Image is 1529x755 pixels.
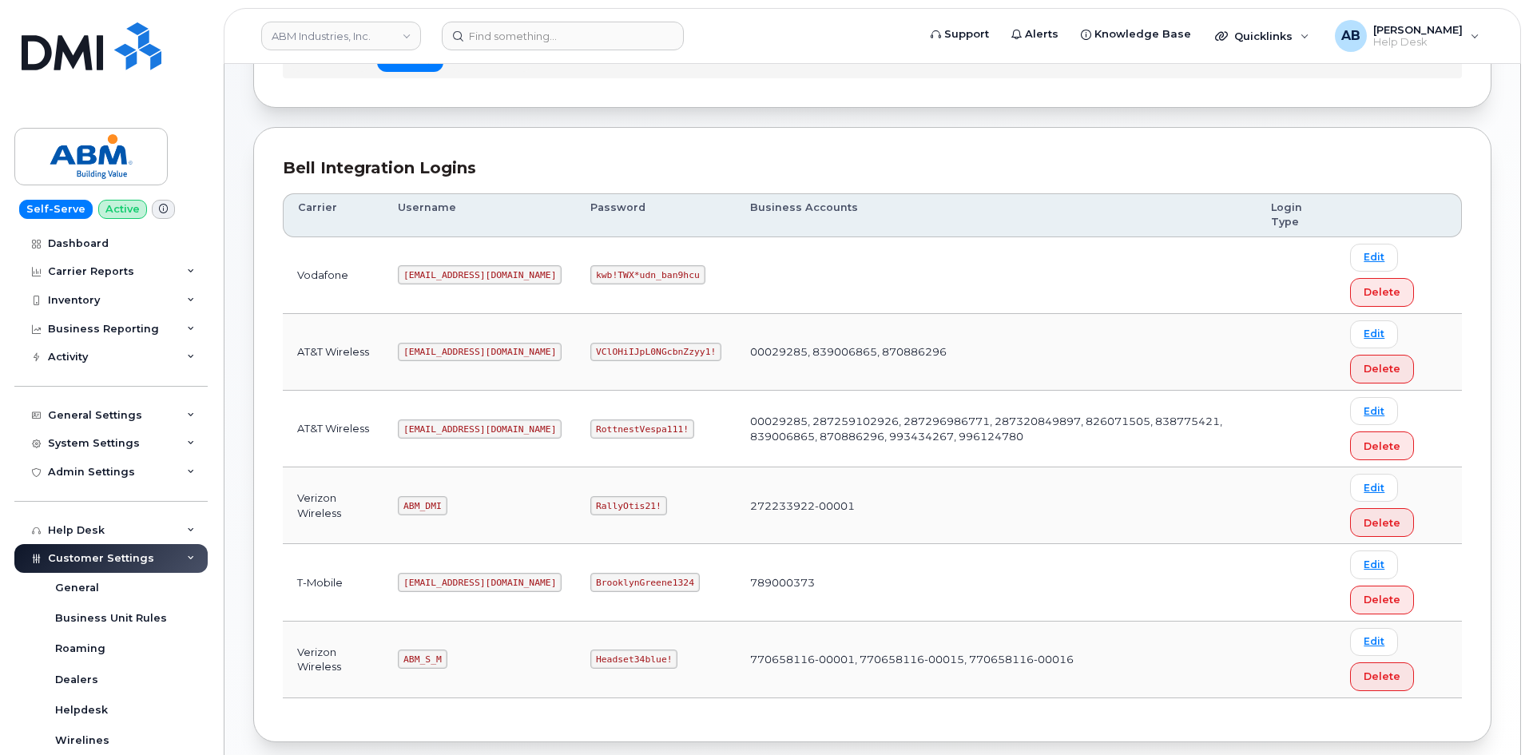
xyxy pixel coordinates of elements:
[442,22,684,50] input: Find something...
[1350,355,1414,383] button: Delete
[283,314,383,391] td: AT&T Wireless
[1350,550,1398,578] a: Edit
[1350,278,1414,307] button: Delete
[398,650,447,669] code: ABM_S_M
[590,650,677,669] code: Headset34blue!
[283,622,383,698] td: Verizon Wireless
[1350,431,1414,460] button: Delete
[1025,26,1058,42] span: Alerts
[590,573,699,592] code: BrooklynGreene1324
[919,18,1000,50] a: Support
[1350,628,1398,656] a: Edit
[261,22,421,50] a: ABM Industries, Inc.
[1350,320,1398,348] a: Edit
[1257,193,1336,237] th: Login Type
[1350,244,1398,272] a: Edit
[383,193,576,237] th: Username
[736,467,1257,544] td: 272233922-00001
[1364,284,1400,300] span: Delete
[1364,592,1400,607] span: Delete
[576,193,736,237] th: Password
[1373,36,1463,49] span: Help Desk
[1324,20,1491,52] div: Adam Bake
[1364,361,1400,376] span: Delete
[283,391,383,467] td: AT&T Wireless
[398,265,562,284] code: [EMAIL_ADDRESS][DOMAIN_NAME]
[590,343,721,362] code: VClOHiIJpL0NGcbnZzyy1!
[1350,508,1414,537] button: Delete
[736,544,1257,621] td: 789000373
[1350,397,1398,425] a: Edit
[1000,18,1070,50] a: Alerts
[398,419,562,439] code: [EMAIL_ADDRESS][DOMAIN_NAME]
[1350,474,1398,502] a: Edit
[736,193,1257,237] th: Business Accounts
[1234,30,1293,42] span: Quicklinks
[283,467,383,544] td: Verizon Wireless
[1350,586,1414,614] button: Delete
[1070,18,1202,50] a: Knowledge Base
[590,419,694,439] code: RottnestVespa111!
[1373,23,1463,36] span: [PERSON_NAME]
[736,622,1257,698] td: 770658116-00001, 770658116-00015, 770658116-00016
[283,544,383,621] td: T-Mobile
[590,265,705,284] code: kwb!TWX*udn_ban9hcu
[736,391,1257,467] td: 00029285, 287259102926, 287296986771, 287320849897, 826071505, 838775421, 839006865, 870886296, 9...
[398,573,562,592] code: [EMAIL_ADDRESS][DOMAIN_NAME]
[398,496,447,515] code: ABM_DMI
[736,314,1257,391] td: 00029285, 839006865, 870886296
[590,496,666,515] code: RallyOtis21!
[283,193,383,237] th: Carrier
[1204,20,1320,52] div: Quicklinks
[1341,26,1360,46] span: AB
[1364,515,1400,530] span: Delete
[1350,662,1414,691] button: Delete
[1364,439,1400,454] span: Delete
[283,157,1462,180] div: Bell Integration Logins
[1094,26,1191,42] span: Knowledge Base
[1364,669,1400,684] span: Delete
[944,26,989,42] span: Support
[398,343,562,362] code: [EMAIL_ADDRESS][DOMAIN_NAME]
[283,237,383,314] td: Vodafone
